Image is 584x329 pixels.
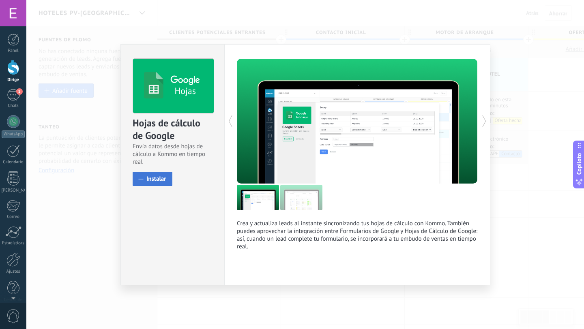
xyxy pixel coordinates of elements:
[8,48,18,53] font: Panel
[133,172,172,186] button: Instalar
[133,117,203,142] font: Hojas de cálculo de Google
[133,143,205,166] font: Envía datos desde hojas de cálculo a Kommo en tiempo real
[237,220,477,250] font: Crea y actualiza leads al instante sincronizando tus hojas de cálculo con Kommo. También puedes a...
[280,185,322,210] img: google_sheets_tour_2_en.png
[8,103,18,109] font: Chats
[7,214,19,220] font: Correo
[133,117,213,143] div: Hojas de cálculo de Google
[174,85,196,97] font: Hojas
[6,269,20,274] font: Ajustes
[3,159,23,165] font: Calendario
[18,89,21,94] font: 1
[4,131,23,137] font: WhatsApp
[7,77,19,83] font: Dirige
[575,153,583,175] font: Copiloto
[237,185,279,210] img: google_sheets_tour_1_en.png
[2,188,34,193] font: [PERSON_NAME]
[146,175,166,183] font: Instalar
[2,240,24,246] font: Estadísticas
